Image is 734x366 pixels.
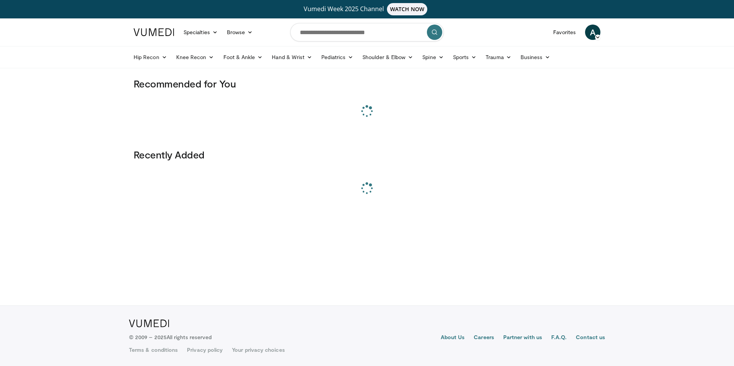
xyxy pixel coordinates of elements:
a: Foot & Ankle [219,49,268,65]
h3: Recommended for You [134,77,600,90]
input: Search topics, interventions [290,23,444,41]
a: Hip Recon [129,49,172,65]
a: F.A.Q. [551,333,567,343]
a: Privacy policy [187,346,223,354]
a: Shoulder & Elbow [358,49,418,65]
a: Pediatrics [317,49,358,65]
a: Careers [474,333,494,343]
a: Business [516,49,555,65]
p: © 2009 – 2025 [129,333,212,341]
a: Trauma [481,49,516,65]
a: Terms & conditions [129,346,178,354]
h3: Recently Added [134,148,600,161]
span: All rights reserved [167,334,212,340]
a: Sports [448,49,481,65]
a: Your privacy choices [232,346,284,354]
a: Browse [222,25,258,40]
a: Hand & Wrist [267,49,317,65]
img: VuMedi Logo [129,320,169,327]
a: About Us [441,333,465,343]
a: Contact us [576,333,605,343]
a: Vumedi Week 2025 ChannelWATCH NOW [135,3,599,15]
span: WATCH NOW [387,3,428,15]
a: Specialties [179,25,222,40]
a: A [585,25,600,40]
img: VuMedi Logo [134,28,174,36]
a: Knee Recon [172,49,219,65]
a: Favorites [549,25,580,40]
a: Spine [418,49,448,65]
a: Partner with us [503,333,542,343]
